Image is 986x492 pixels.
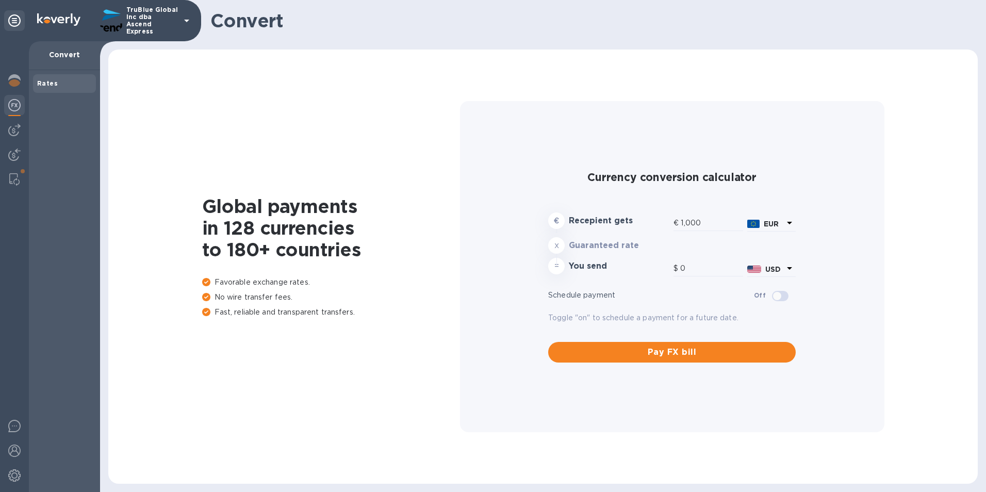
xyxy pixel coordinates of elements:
div: $ [673,261,680,276]
p: Toggle "on" to schedule a payment for a future date. [548,313,796,323]
b: Off [754,291,766,299]
p: TruBlue Global Inc dba Ascend Express [126,6,178,35]
button: Pay FX bill [548,342,796,363]
p: Favorable exchange rates. [202,277,460,288]
strong: € [554,217,559,225]
p: No wire transfer fees. [202,292,460,303]
h3: You send [569,261,669,271]
h3: Guaranteed rate [569,241,669,251]
img: USD [747,266,761,273]
h2: Currency conversion calculator [548,171,796,184]
div: € [673,216,681,231]
h1: Convert [210,10,969,31]
input: Amount [680,261,743,276]
img: Foreign exchange [8,99,21,111]
div: x [548,237,565,254]
p: Convert [37,50,92,60]
b: Rates [37,79,58,87]
b: EUR [764,220,779,228]
div: Unpin categories [4,10,25,31]
input: Amount [681,216,743,231]
div: = [548,258,565,274]
p: Schedule payment [548,290,754,301]
h3: Recepient gets [569,216,669,226]
p: Fast, reliable and transparent transfers. [202,307,460,318]
b: USD [765,265,781,273]
img: Logo [37,13,80,26]
span: Pay FX bill [556,346,787,358]
h1: Global payments in 128 currencies to 180+ countries [202,195,460,260]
